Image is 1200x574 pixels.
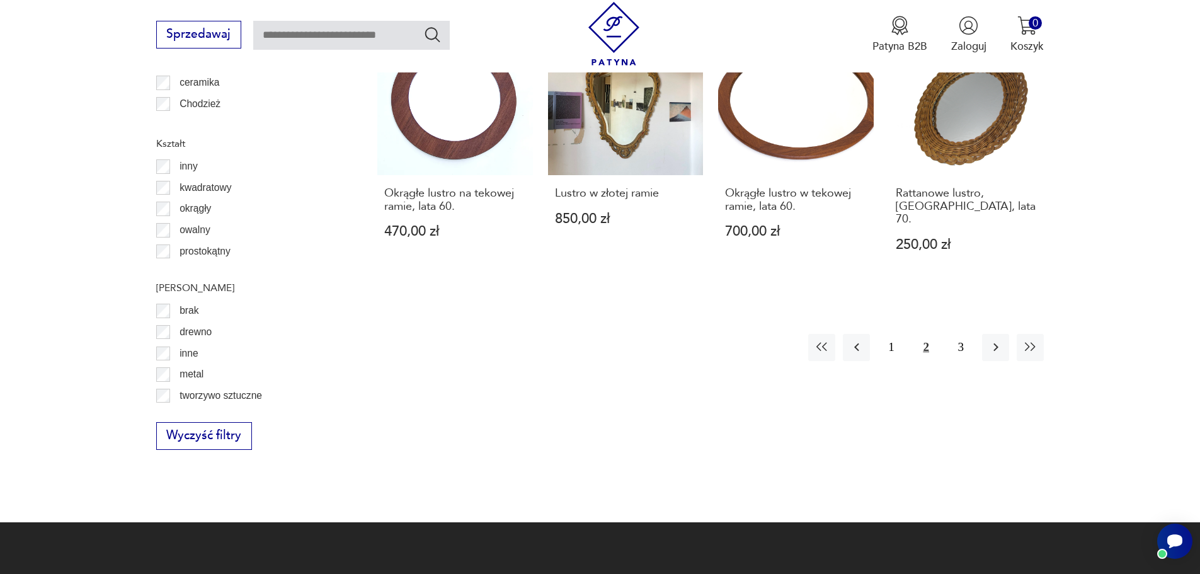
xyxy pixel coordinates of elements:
[951,16,986,54] button: Zaloguj
[582,2,646,66] img: Patyna - sklep z meblami i dekoracjami vintage
[1017,16,1037,35] img: Ikona koszyka
[725,225,867,238] p: 700,00 zł
[384,187,526,213] h3: Okrągłe lustro na tekowej ramie, lata 60.
[180,366,203,382] p: metal
[725,187,867,213] h3: Okrągłe lustro w tekowej ramie, lata 60.
[1029,16,1042,30] div: 0
[180,180,231,196] p: kwadratowy
[156,280,341,296] p: [PERSON_NAME]
[890,16,910,35] img: Ikona medalu
[180,387,262,404] p: tworzywo sztuczne
[180,222,210,238] p: owalny
[156,21,241,49] button: Sprzedawaj
[947,334,974,361] button: 3
[180,324,212,340] p: drewno
[156,30,241,40] a: Sprzedawaj
[384,225,526,238] p: 470,00 zł
[872,39,927,54] p: Patyna B2B
[180,117,217,133] p: Ćmielów
[548,20,704,281] a: Lustro w złotej ramieLustro w złotej ramie850,00 zł
[180,158,198,175] p: inny
[423,25,442,43] button: Szukaj
[872,16,927,54] a: Ikona medaluPatyna B2B
[1157,524,1192,559] iframe: Smartsupp widget button
[156,135,341,152] p: Kształt
[913,334,940,361] button: 2
[555,212,697,226] p: 850,00 zł
[718,20,874,281] a: Okrągłe lustro w tekowej ramie, lata 60.Okrągłe lustro w tekowej ramie, lata 60.700,00 zł
[156,422,252,450] button: Wyczyść filtry
[555,187,697,200] h3: Lustro w złotej ramie
[180,345,198,362] p: inne
[180,200,211,217] p: okrągły
[872,16,927,54] button: Patyna B2B
[951,39,986,54] p: Zaloguj
[1010,16,1044,54] button: 0Koszyk
[877,334,905,361] button: 1
[180,74,219,91] p: ceramika
[180,302,198,319] p: brak
[959,16,978,35] img: Ikonka użytkownika
[896,238,1037,251] p: 250,00 zł
[377,20,533,281] a: Okrągłe lustro na tekowej ramie, lata 60.Okrągłe lustro na tekowej ramie, lata 60.470,00 zł
[180,96,220,112] p: Chodzież
[896,187,1037,226] h3: Rattanowe lustro, [GEOGRAPHIC_DATA], lata 70.
[1010,39,1044,54] p: Koszyk
[889,20,1044,281] a: Rattanowe lustro, Niemcy, lata 70.Rattanowe lustro, [GEOGRAPHIC_DATA], lata 70.250,00 zł
[180,243,231,260] p: prostokątny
